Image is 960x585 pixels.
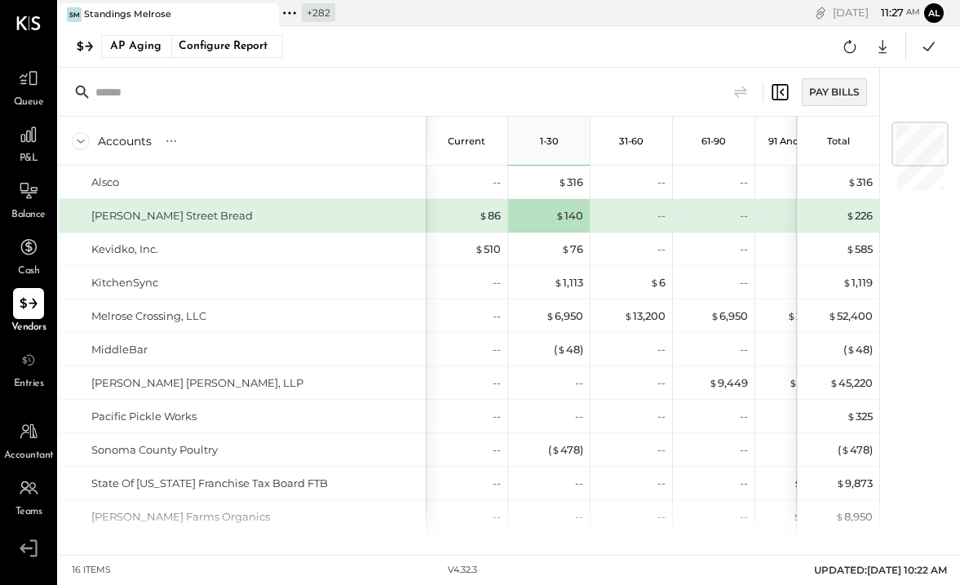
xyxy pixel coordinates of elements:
[871,5,904,20] span: 11 : 27
[575,476,583,491] div: --
[847,343,856,356] span: $
[493,275,501,290] div: --
[843,342,873,357] div: ( 48 )
[624,308,666,324] div: 13,200
[575,375,583,391] div: --
[793,509,830,525] div: 8,950
[657,242,666,257] div: --
[554,276,563,289] span: $
[619,135,644,147] p: 31-60
[91,175,119,190] div: Alsco
[657,342,666,357] div: --
[493,175,501,190] div: --
[740,509,748,525] div: --
[701,135,726,147] p: 61-90
[1,344,56,392] a: Entries
[546,308,583,324] div: 6,950
[657,509,666,525] div: --
[475,242,484,255] span: $
[91,476,328,491] div: State Of [US_STATE] Franchise Tax Board FTB
[493,308,501,324] div: --
[11,321,46,335] span: Vendors
[709,375,748,391] div: 9,449
[91,375,303,391] div: [PERSON_NAME] [PERSON_NAME], LLP
[657,175,666,190] div: --
[768,135,825,147] p: 91 and Over
[827,135,850,147] p: Total
[4,449,54,463] span: Accountant
[493,476,501,491] div: --
[829,375,873,391] div: 45,220
[650,275,666,290] div: 6
[493,375,501,391] div: --
[98,133,152,149] div: Accounts
[847,409,873,424] div: 325
[794,476,830,491] div: 9,873
[793,510,802,523] span: $
[841,443,850,456] span: $
[836,476,845,490] span: $
[847,175,873,190] div: 316
[546,309,555,322] span: $
[812,4,829,21] div: copy link
[91,308,206,324] div: Melrose Crossing, LLC
[448,564,477,577] div: v 4.32.3
[846,242,873,257] div: 585
[846,209,855,222] span: $
[740,442,748,458] div: --
[833,5,920,20] div: [DATE]
[657,208,666,224] div: --
[789,376,798,389] span: $
[740,208,748,224] div: --
[575,409,583,424] div: --
[479,209,488,222] span: $
[847,175,856,188] span: $
[843,276,852,289] span: $
[740,242,748,257] div: --
[787,309,796,322] span: $
[84,8,171,21] div: Standings Melrose
[787,308,830,324] div: 25,300
[540,135,559,147] p: 1-30
[624,309,633,322] span: $
[835,509,873,525] div: 8,950
[561,242,570,255] span: $
[493,342,501,357] div: --
[561,242,583,257] div: 76
[493,509,501,525] div: --
[789,375,830,391] div: 35,772
[650,276,659,289] span: $
[91,275,158,290] div: KitchenSync
[555,208,583,224] div: 140
[302,3,335,22] div: + 282
[479,208,501,224] div: 86
[657,476,666,491] div: --
[14,95,44,110] span: Queue
[710,309,719,322] span: $
[493,409,501,424] div: --
[493,442,501,458] div: --
[448,135,485,147] p: Current
[846,208,873,224] div: 226
[110,33,161,60] div: AP Aging
[15,505,42,520] span: Teams
[11,208,46,223] span: Balance
[18,264,39,279] span: Cash
[91,409,197,424] div: Pacific Pickle Works
[906,7,920,18] span: am
[548,442,583,458] div: ( 478 )
[657,375,666,391] div: --
[67,7,82,22] div: SM
[1,416,56,463] a: Accountant
[802,78,867,106] div: Pay Bills
[91,342,148,357] div: MiddleBar
[828,309,837,322] span: $
[91,442,218,458] div: Sonoma County Poultry
[740,275,748,290] div: --
[740,409,748,424] div: --
[1,119,56,166] a: P&L
[101,35,283,58] button: AP AgingConfigure Report
[836,476,873,491] div: 9,873
[829,376,838,389] span: $
[710,308,748,324] div: 6,950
